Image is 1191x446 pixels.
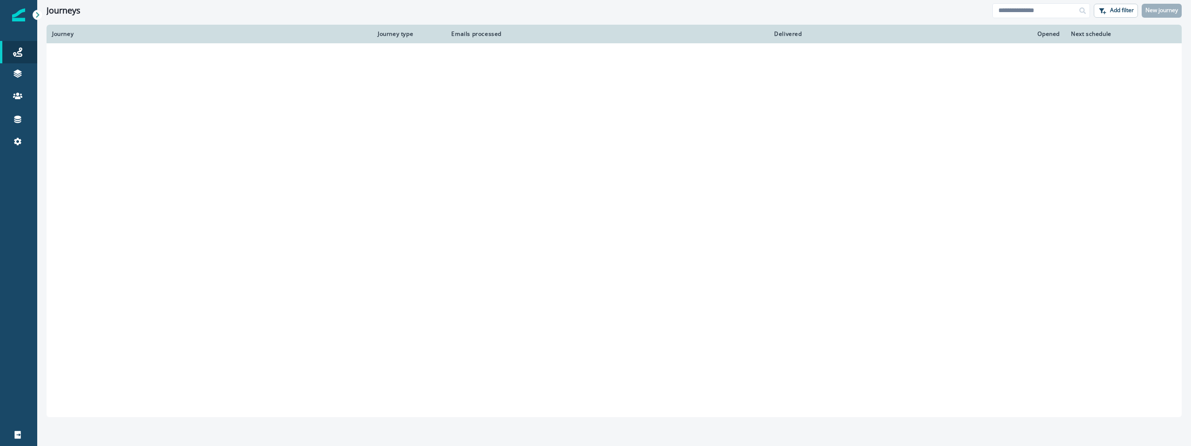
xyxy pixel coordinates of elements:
[1142,4,1182,18] button: New journey
[1094,4,1138,18] button: Add filter
[47,6,80,16] h1: Journeys
[813,30,1060,38] div: Opened
[378,30,436,38] div: Journey type
[1071,30,1153,38] div: Next schedule
[448,30,502,38] div: Emails processed
[513,30,802,38] div: Delivered
[1145,7,1178,14] p: New journey
[12,8,25,21] img: Inflection
[1110,7,1134,14] p: Add filter
[52,30,367,38] div: Journey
